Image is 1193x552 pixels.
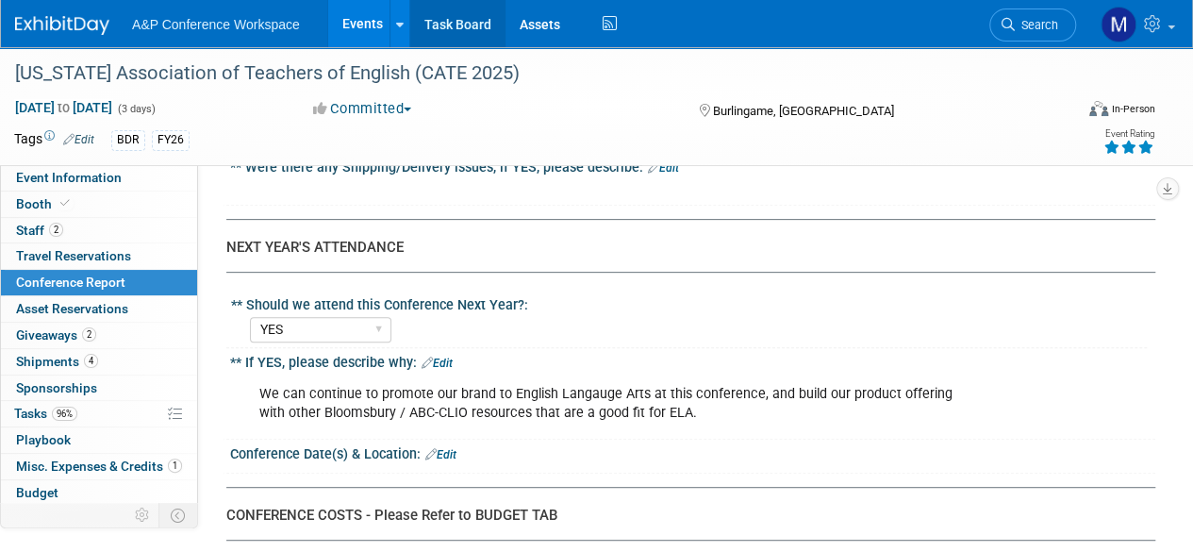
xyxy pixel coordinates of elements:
span: Asset Reservations [16,301,128,316]
span: Playbook [16,432,71,447]
a: Budget [1,480,197,506]
a: Event Information [1,165,197,191]
span: (3 days) [116,103,156,115]
a: Misc. Expenses & Credits1 [1,454,197,479]
a: Tasks96% [1,401,197,427]
a: Search [989,8,1076,42]
div: CONFERENCE COSTS - Please Refer to BUDGET TAB [226,506,1141,526]
td: Toggle Event Tabs [159,503,198,527]
span: Burlingame, [GEOGRAPHIC_DATA] [712,104,893,118]
span: Tasks [14,406,77,421]
span: [DATE] [DATE] [14,99,113,116]
span: Conference Report [16,275,125,290]
div: BDR [111,130,145,150]
span: 1 [168,459,182,473]
div: [US_STATE] Association of Teachers of English (CATE 2025) [8,57,1058,91]
span: Giveaways [16,327,96,343]
div: We can continue to promote our brand to English Langauge Arts at this conference, and build our p... [246,376,972,432]
span: 96% [52,407,77,421]
span: A&P Conference Workspace [132,17,300,32]
div: NEXT YEAR'S ATTENDANCE [226,238,1141,258]
span: Sponsorships [16,380,97,395]
span: Travel Reservations [16,248,131,263]
span: Shipments [16,354,98,369]
div: ** Should we attend this Conference Next Year?: [231,291,1147,314]
a: Edit [648,161,679,175]
a: Playbook [1,427,197,453]
a: Conference Report [1,270,197,295]
img: Mark Strong [1101,7,1136,42]
a: Edit [422,357,453,370]
a: Travel Reservations [1,243,197,269]
span: 2 [49,223,63,237]
a: Staff2 [1,218,197,243]
a: Shipments4 [1,349,197,375]
i: Booth reservation complete [60,198,70,209]
span: Misc. Expenses & Credits [16,459,182,474]
span: 2 [82,327,96,342]
div: Event Format [988,98,1155,126]
a: Edit [63,133,94,146]
div: FY26 [152,130,190,150]
img: ExhibitDay [15,16,109,35]
div: Conference Date(s) & Location: [230,440,1155,464]
td: Tags [14,129,94,151]
td: Personalize Event Tab Strip [126,503,159,527]
span: 4 [84,354,98,368]
a: Booth [1,192,197,217]
a: Giveaways2 [1,323,197,348]
span: Event Information [16,170,122,185]
span: Search [1015,18,1058,32]
img: Format-Inperson.png [1089,101,1108,116]
button: Committed [307,99,419,119]
span: Staff [16,223,63,238]
div: In-Person [1111,102,1155,116]
a: Edit [425,448,456,461]
a: Sponsorships [1,376,197,401]
div: ** If YES, please describe why: [230,348,1155,373]
span: to [55,100,73,115]
span: Booth [16,196,74,211]
div: Event Rating [1103,129,1154,139]
a: Asset Reservations [1,296,197,322]
span: Budget [16,485,58,500]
